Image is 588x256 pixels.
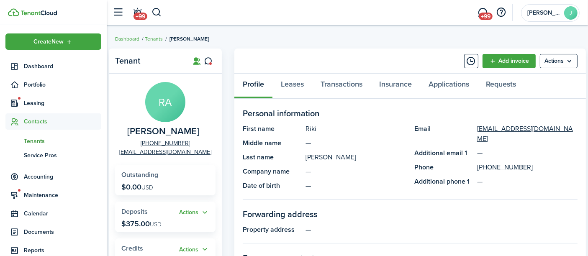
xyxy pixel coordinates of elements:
span: Dashboard [24,62,101,71]
span: Calendar [24,209,101,218]
a: [EMAIL_ADDRESS][DOMAIN_NAME] [119,148,211,156]
a: Applications [420,74,478,99]
span: +99 [479,13,493,20]
panel-main-title: Company name [243,166,301,177]
button: Open resource center [494,5,508,20]
a: [PHONE_NUMBER] [477,162,533,172]
panel-main-description: [PERSON_NAME] [306,152,406,162]
img: TenantCloud [21,10,57,15]
a: Tenants [5,134,101,148]
avatar-text: J [564,6,578,20]
panel-main-title: Additional phone 1 [414,177,473,187]
span: [PERSON_NAME] [169,35,209,43]
span: Service Pros [24,151,101,160]
button: Search [151,5,162,20]
button: Open menu [5,33,101,50]
panel-main-description: — [306,181,406,191]
span: +99 [134,13,147,20]
span: Portfolio [24,80,101,89]
span: Tenants [24,137,101,146]
span: Contacts [24,117,101,126]
panel-main-section-title: Forwarding address [243,208,578,220]
button: Actions [179,245,209,254]
span: Riki Arvizu-Balderrama [127,126,199,137]
a: Transactions [312,74,371,99]
span: USD [141,183,153,192]
span: Jodi [527,10,561,16]
a: Dashboard [5,58,101,74]
span: Documents [24,228,101,236]
span: Maintenance [24,191,101,200]
span: Create New [34,39,64,45]
button: Open sidebar [110,5,126,20]
a: Dashboard [115,35,139,43]
panel-main-title: Email [414,124,473,144]
a: Messaging [475,2,491,23]
panel-main-title: Last name [243,152,301,162]
span: USD [150,220,162,229]
panel-main-title: First name [243,124,301,134]
panel-main-title: Property address [243,225,301,235]
panel-main-title: Phone [414,162,473,172]
span: Outstanding [121,170,158,179]
panel-main-title: Additional email 1 [414,148,473,158]
panel-main-title: Middle name [243,138,301,148]
img: TenantCloud [8,8,19,16]
a: Service Pros [5,148,101,162]
a: Tenants [145,35,163,43]
span: Deposits [121,207,148,216]
a: Leases [272,74,312,99]
span: Accounting [24,172,101,181]
a: Add invoice [483,54,536,68]
button: Actions [179,208,209,218]
span: Leasing [24,99,101,108]
avatar-text: RA [145,82,185,122]
button: Timeline [464,54,478,68]
a: Insurance [371,74,420,99]
panel-main-section-title: Personal information [243,107,578,120]
button: Open menu [179,245,209,254]
a: [EMAIL_ADDRESS][DOMAIN_NAME] [477,124,578,144]
button: Open menu [179,208,209,218]
span: Reports [24,246,101,255]
p: $0.00 [121,183,153,191]
panel-main-description: Riki [306,124,406,134]
panel-main-title: Tenant [115,56,182,66]
a: [PHONE_NUMBER] [141,139,190,148]
menu-btn: Actions [540,54,578,68]
panel-main-description: — [306,166,406,177]
panel-main-title: Date of birth [243,181,301,191]
panel-main-description: — [306,225,578,235]
button: Open menu [540,54,578,68]
a: Requests [478,74,524,99]
panel-main-description: — [306,138,406,148]
span: Credits [121,243,143,253]
a: Notifications [130,2,146,23]
p: $375.00 [121,220,162,228]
